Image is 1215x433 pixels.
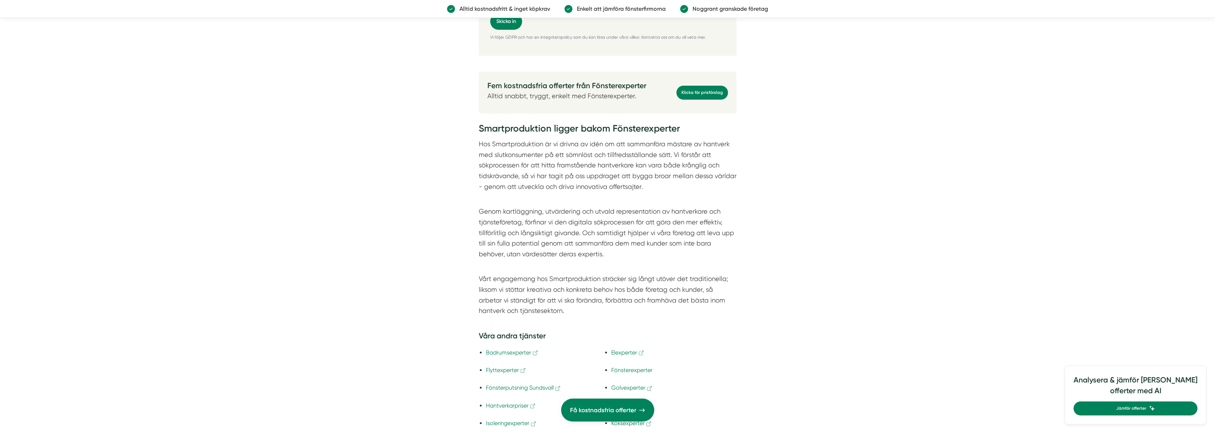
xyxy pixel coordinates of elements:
a: Fönsterexperter [611,367,652,373]
a: Flyttexperter [486,367,526,373]
p: Hos Smartproduktion är vi drivna av idén om att sammanföra mästare av hantverk med slutkonsumente... [479,139,737,203]
a: Klicka för prisförslag [676,86,728,100]
a: Badrumsexperter [486,349,539,356]
h4: Analysera & jämför [PERSON_NAME] offerter med AI [1074,375,1197,401]
button: Skicka in [490,13,522,30]
p: Vi följer GDPR och har en integritetspolicy som du kan läsa under våra villkor. Kontakta oss om d... [490,34,725,41]
p: Enkelt att jämföra fönsterfirmorna [573,4,666,13]
p: Genom kartläggning, utvärdering och utvald representation av hantverkare och tjänsteföretag, förf... [479,206,737,270]
p: Vårt engagemang hos Smartproduktion sträcker sig långt utöver det traditionella; liksom vi stötta... [479,273,737,327]
a: Elexperter [611,349,645,356]
span: Få kostnadsfria offerter [570,405,636,415]
span: Jämför offerter [1116,405,1146,412]
h4: Våra andra tjänster [479,330,737,343]
p: Noggrant granskade företag [688,4,768,13]
a: Isoleringexperter [486,420,537,427]
a: Fönsterputsning Sundsvall [486,384,561,391]
a: Få kostnadsfria offerter [561,399,654,422]
a: Hantverkarpriser [486,402,536,409]
h3: Smartproduktion ligger bakom Fönsterexperter [479,122,737,139]
a: Jämför offerter [1074,401,1197,415]
p: Alltid kostnadsfritt & inget köpkrav [455,4,550,13]
a: Golvexperter [611,384,653,391]
a: Köksexperter [611,420,652,427]
h4: Fem kostnadsfria offerter från Fönsterexperter [487,80,646,91]
p: Alltid snabbt, tryggt, enkelt med Fönsterexperter. [487,91,646,101]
